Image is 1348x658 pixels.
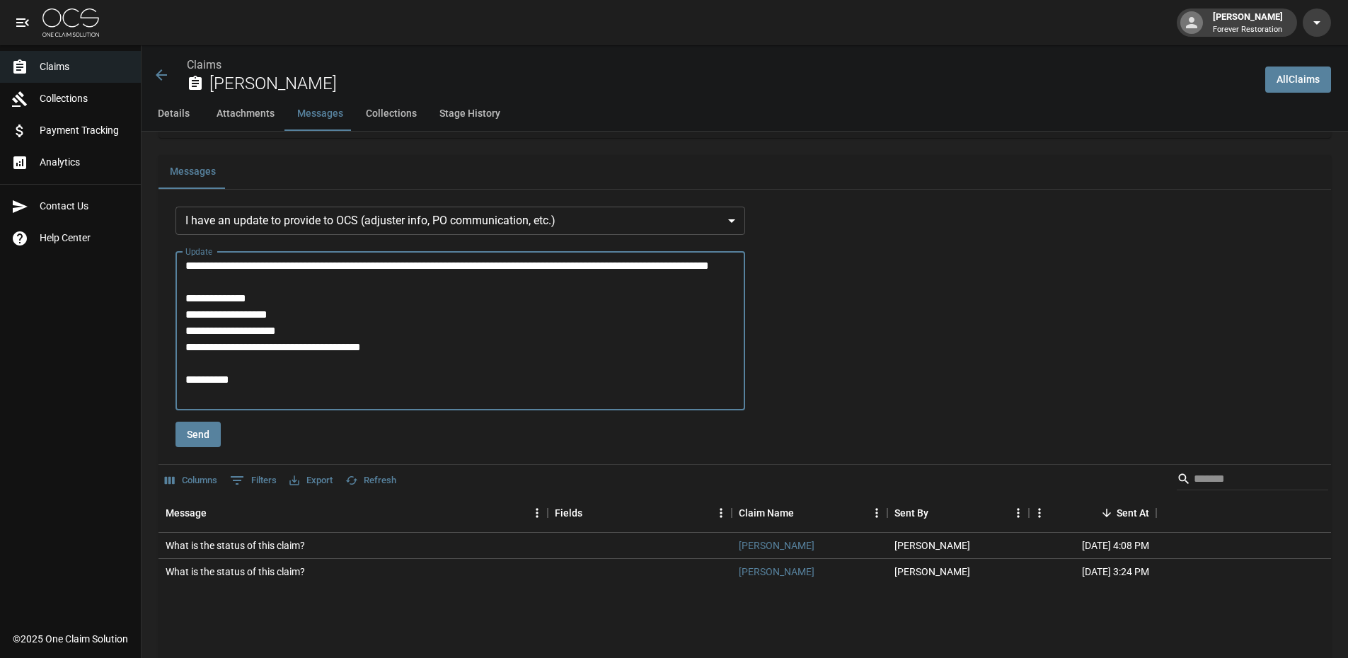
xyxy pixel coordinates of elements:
div: Fields [555,493,582,533]
button: Select columns [161,470,221,492]
div: Claim Name [739,493,794,533]
button: Messages [286,97,355,131]
button: Attachments [205,97,286,131]
button: Export [286,470,336,492]
button: Sort [1097,503,1117,523]
button: Details [142,97,205,131]
h2: [PERSON_NAME] [209,74,1254,94]
div: anchor tabs [142,97,1348,131]
span: Collections [40,91,129,106]
div: Sent By [894,493,928,533]
div: Claim Name [732,493,887,533]
button: Menu [710,502,732,524]
div: John Porter [894,565,970,579]
div: What is the status of this claim? [166,538,305,553]
a: Claims [187,58,221,71]
span: Analytics [40,155,129,170]
div: related-list tabs [159,155,1331,189]
button: Menu [1008,502,1029,524]
span: Contact Us [40,199,129,214]
div: John Porter [894,538,970,553]
span: Claims [40,59,129,74]
div: [DATE] 3:24 PM [1029,559,1156,585]
div: © 2025 One Claim Solution [13,632,128,646]
button: Messages [159,155,227,189]
nav: breadcrumb [187,57,1254,74]
button: Sort [582,503,602,523]
button: Menu [526,502,548,524]
img: ocs-logo-white-transparent.png [42,8,99,37]
button: Sort [928,503,948,523]
p: Forever Restoration [1213,24,1283,36]
button: Collections [355,97,428,131]
div: Sent At [1029,493,1156,533]
button: open drawer [8,8,37,37]
button: Refresh [342,470,400,492]
div: Fields [548,493,732,533]
a: [PERSON_NAME] [739,565,814,579]
label: Update [185,246,212,258]
div: [PERSON_NAME] [1207,10,1289,35]
button: Show filters [226,469,280,492]
button: Menu [866,502,887,524]
div: Sent At [1117,493,1149,533]
span: Payment Tracking [40,123,129,138]
div: Message [166,493,207,533]
div: I have an update to provide to OCS (adjuster info, PO communication, etc.) [175,207,745,235]
button: Sort [794,503,814,523]
div: [DATE] 4:08 PM [1029,533,1156,559]
button: Send [175,422,221,448]
div: What is the status of this claim? [166,565,305,579]
a: AllClaims [1265,67,1331,93]
button: Sort [207,503,226,523]
button: Menu [1029,502,1050,524]
div: Sent By [887,493,1029,533]
span: Help Center [40,231,129,246]
div: Message [159,493,548,533]
button: Stage History [428,97,512,131]
div: Search [1177,468,1328,493]
a: [PERSON_NAME] [739,538,814,553]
